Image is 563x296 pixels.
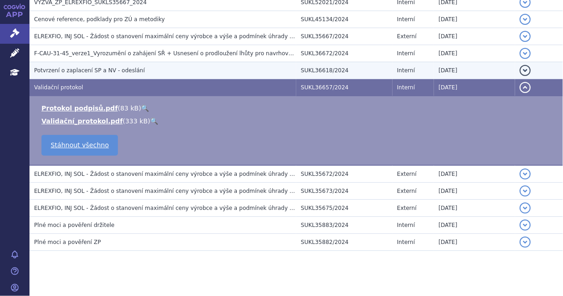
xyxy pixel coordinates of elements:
[520,65,531,76] button: detail
[34,205,326,211] span: ELREXFIO, INJ SOL - Žádost o stanovení maximální ceny výrobce a výše a podmínek úhrady VILP (4. č...
[397,222,415,228] span: Interní
[434,165,515,183] td: [DATE]
[150,117,158,125] a: 🔍
[34,171,326,177] span: ELREXFIO, INJ SOL - Žádost o stanovení maximální ceny výrobce a výše a podmínek úhrady VILP (2. č...
[296,28,393,45] td: SUKL35667/2024
[520,31,531,42] button: detail
[434,217,515,234] td: [DATE]
[34,33,315,40] span: ELREXFIO, INJ SOL - Žádost o stanovení maximální ceny výrobce a výše a podmínek úhrady VILP (OT)
[434,11,515,28] td: [DATE]
[397,188,416,194] span: Externí
[434,200,515,217] td: [DATE]
[296,200,393,217] td: SUKL35675/2024
[296,45,393,62] td: SUKL36672/2024
[296,217,393,234] td: SUKL35883/2024
[397,33,416,40] span: Externí
[296,11,393,28] td: SUKL45134/2024
[520,48,531,59] button: detail
[141,104,149,112] a: 🔍
[41,116,554,126] li: ( )
[397,16,415,23] span: Interní
[397,50,415,57] span: Interní
[41,104,554,113] li: ( )
[434,45,515,62] td: [DATE]
[34,222,115,228] span: Plné moci a pověření držitele
[520,14,531,25] button: detail
[434,62,515,79] td: [DATE]
[434,79,515,96] td: [DATE]
[520,186,531,197] button: detail
[520,220,531,231] button: detail
[434,183,515,200] td: [DATE]
[120,104,139,112] span: 83 kB
[434,28,515,45] td: [DATE]
[397,205,416,211] span: Externí
[41,117,123,125] a: Validační_protokol.pdf
[296,183,393,200] td: SUKL35673/2024
[520,82,531,93] button: detail
[520,168,531,180] button: detail
[296,234,393,251] td: SUKL35882/2024
[34,67,145,74] span: Potvrzení o zaplacení SP a NV - odeslání
[397,67,415,74] span: Interní
[41,135,118,156] a: Stáhnout všechno
[34,16,165,23] span: Cenové reference, podklady pro ZÚ a metodiky
[34,239,101,245] span: Plné moci a pověření ZP
[296,165,393,183] td: SUKL35672/2024
[397,239,415,245] span: Interní
[34,188,326,194] span: ELREXFIO, INJ SOL - Žádost o stanovení maximální ceny výrobce a výše a podmínek úhrady VILP (3. č...
[520,203,531,214] button: detail
[34,50,318,57] span: F-CAU-31-45_verze1_Vyrozumění o zahájení SŘ + Usnesení o prodloužení lhůty pro navrhování důkazů
[520,237,531,248] button: detail
[125,117,148,125] span: 333 kB
[296,79,393,96] td: SUKL36657/2024
[434,234,515,251] td: [DATE]
[34,84,83,91] span: Validační protokol
[397,171,416,177] span: Externí
[296,62,393,79] td: SUKL36618/2024
[41,104,118,112] a: Protokol podpisů.pdf
[397,84,415,91] span: Interní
